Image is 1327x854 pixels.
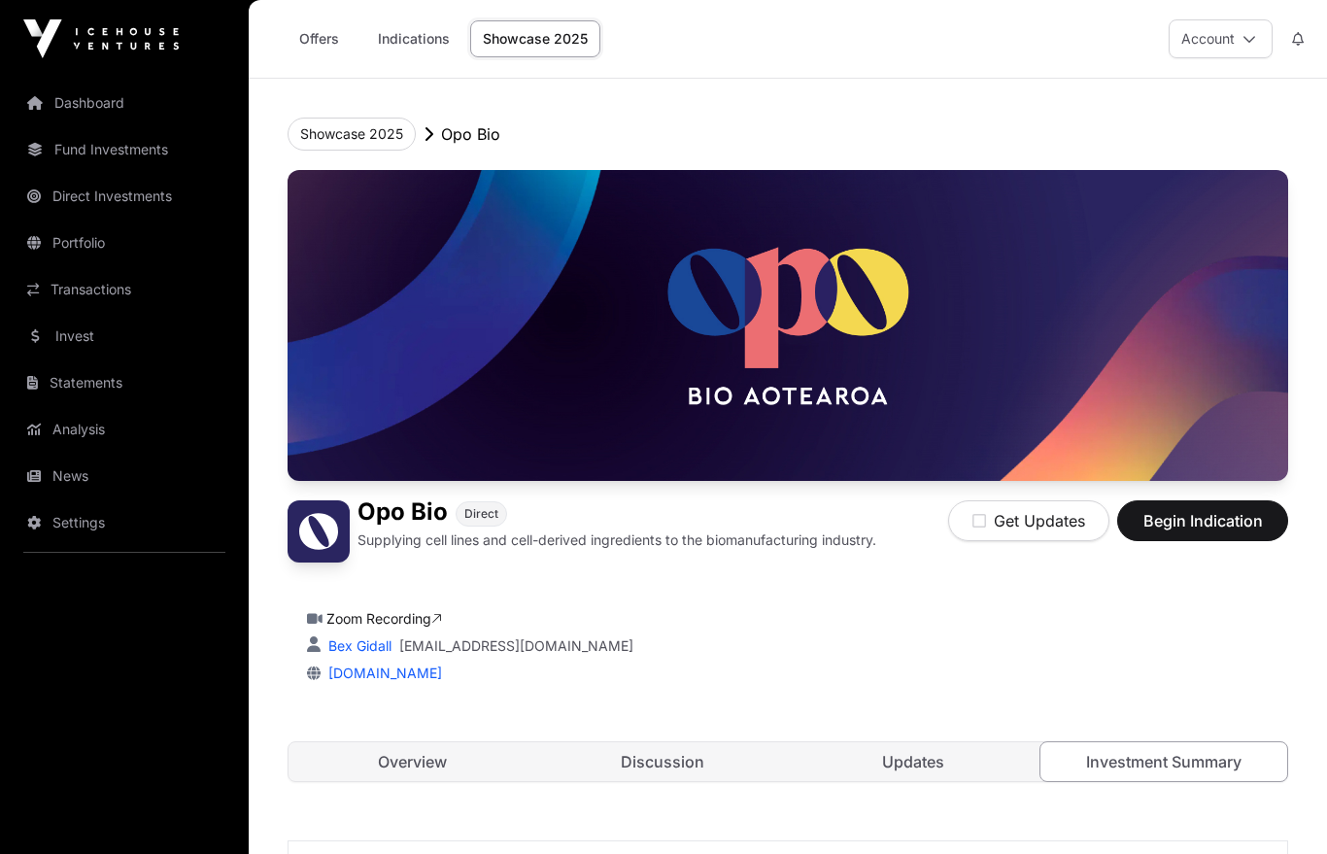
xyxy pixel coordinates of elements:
a: Indications [365,20,462,57]
a: [DOMAIN_NAME] [321,665,442,681]
a: Invest [16,315,233,358]
a: Begin Indication [1117,520,1288,539]
a: [EMAIL_ADDRESS][DOMAIN_NAME] [399,636,633,656]
a: Analysis [16,408,233,451]
nav: Tabs [289,742,1287,781]
a: Overview [289,742,535,781]
a: Direct Investments [16,175,233,218]
a: Discussion [539,742,786,781]
a: News [16,455,233,497]
a: Zoom Recording [326,610,442,627]
a: Showcase 2025 [470,20,600,57]
p: Opo Bio [441,122,500,146]
a: Fund Investments [16,128,233,171]
h1: Opo Bio [357,500,448,527]
a: Dashboard [16,82,233,124]
span: Direct [464,506,498,522]
img: Opo Bio [288,500,350,563]
img: Opo Bio [288,170,1288,481]
a: Transactions [16,268,233,311]
img: Icehouse Ventures Logo [23,19,179,58]
span: Begin Indication [1141,509,1264,532]
a: Settings [16,501,233,544]
a: Statements [16,361,233,404]
button: Account [1169,19,1273,58]
iframe: Chat Widget [1230,761,1327,854]
button: Begin Indication [1117,500,1288,541]
a: Investment Summary [1039,741,1288,782]
a: Bex Gidall [324,637,391,654]
p: Supplying cell lines and cell-derived ingredients to the biomanufacturing industry. [357,530,876,550]
button: Showcase 2025 [288,118,416,151]
button: Get Updates [948,500,1109,541]
a: Offers [280,20,357,57]
a: Updates [790,742,1037,781]
a: Portfolio [16,222,233,264]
